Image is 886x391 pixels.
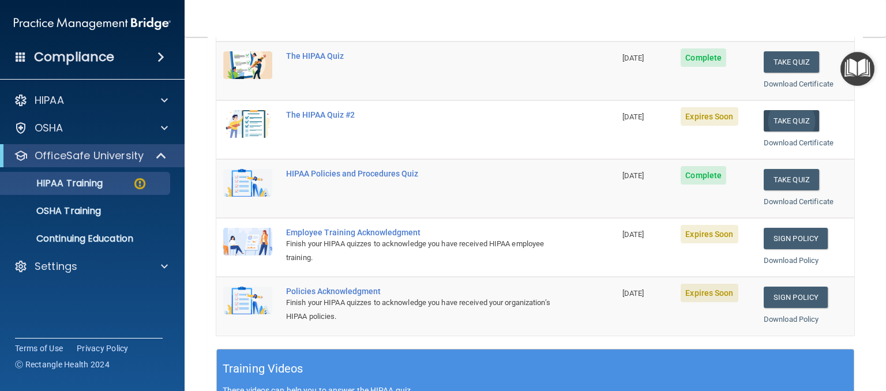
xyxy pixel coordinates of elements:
p: OfficeSafe University [35,149,144,163]
a: Settings [14,260,168,273]
span: [DATE] [622,54,644,62]
p: OSHA [35,121,63,135]
a: OfficeSafe University [14,149,167,163]
span: [DATE] [622,112,644,121]
button: Take Quiz [764,110,819,131]
div: The HIPAA Quiz [286,51,558,61]
button: Open Resource Center [840,52,874,86]
h4: Compliance [34,49,114,65]
a: OSHA [14,121,168,135]
p: Settings [35,260,77,273]
div: Policies Acknowledgment [286,287,558,296]
a: HIPAA [14,93,168,107]
span: Ⓒ Rectangle Health 2024 [15,359,110,370]
button: Take Quiz [764,169,819,190]
div: Finish your HIPAA quizzes to acknowledge you have received your organization’s HIPAA policies. [286,296,558,324]
a: Download Certificate [764,80,834,88]
span: Complete [681,48,726,67]
p: HIPAA Training [7,178,103,189]
span: Complete [681,166,726,185]
a: Download Certificate [764,138,834,147]
a: Sign Policy [764,287,828,308]
span: [DATE] [622,171,644,180]
span: [DATE] [622,289,644,298]
a: Privacy Policy [77,343,129,354]
span: Expires Soon [681,107,738,126]
a: Download Policy [764,256,819,265]
div: Finish your HIPAA quizzes to acknowledge you have received HIPAA employee training. [286,237,558,265]
div: Employee Training Acknowledgment [286,228,558,237]
a: Terms of Use [15,343,63,354]
img: PMB logo [14,12,171,35]
p: HIPAA [35,93,64,107]
a: Download Certificate [764,197,834,206]
button: Take Quiz [764,51,819,73]
p: Continuing Education [7,233,165,245]
span: [DATE] [622,230,644,239]
p: OSHA Training [7,205,101,217]
a: Sign Policy [764,228,828,249]
img: warning-circle.0cc9ac19.png [133,176,147,191]
span: Expires Soon [681,284,738,302]
a: Download Policy [764,315,819,324]
div: The HIPAA Quiz #2 [286,110,558,119]
div: HIPAA Policies and Procedures Quiz [286,169,558,178]
span: Expires Soon [681,225,738,243]
h5: Training Videos [223,359,303,379]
